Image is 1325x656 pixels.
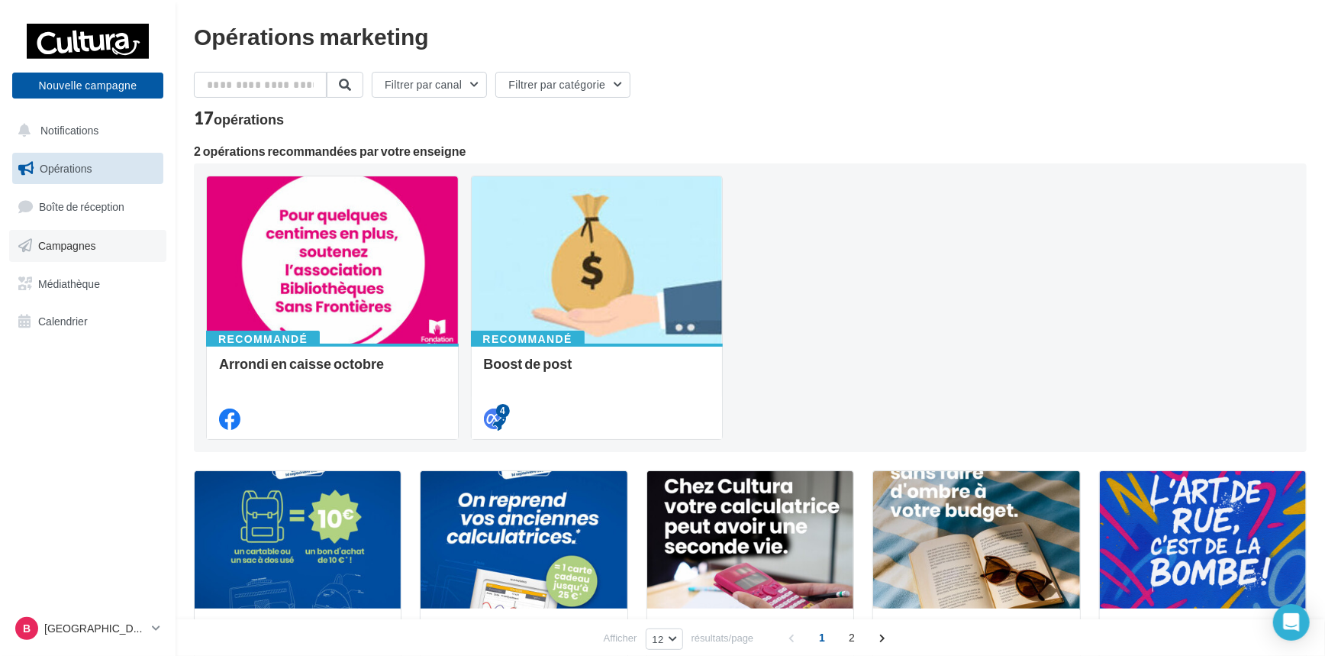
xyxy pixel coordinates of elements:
[219,356,446,386] div: Arrondi en caisse octobre
[38,315,88,328] span: Calendrier
[12,73,163,99] button: Nouvelle campagne
[23,621,31,636] span: B
[194,24,1307,47] div: Opérations marketing
[604,631,637,645] span: Afficher
[214,112,284,126] div: opérations
[810,625,834,650] span: 1
[484,356,711,386] div: Boost de post
[194,110,284,127] div: 17
[495,72,630,98] button: Filtrer par catégorie
[39,200,124,213] span: Boîte de réception
[9,268,166,300] a: Médiathèque
[206,331,320,347] div: Recommandé
[9,153,166,185] a: Opérations
[194,145,1307,157] div: 2 opérations recommandées par votre enseigne
[12,614,163,643] a: B [GEOGRAPHIC_DATA]
[40,124,98,137] span: Notifications
[9,190,166,223] a: Boîte de réception
[44,621,146,636] p: [GEOGRAPHIC_DATA]
[38,239,96,252] span: Campagnes
[496,404,510,418] div: 4
[40,162,92,175] span: Opérations
[9,305,166,338] a: Calendrier
[840,625,864,650] span: 2
[646,629,683,650] button: 12
[653,633,664,645] span: 12
[1273,604,1310,641] div: Open Intercom Messenger
[692,631,754,645] span: résultats/page
[9,115,160,147] button: Notifications
[38,276,100,289] span: Médiathèque
[372,72,487,98] button: Filtrer par canal
[9,230,166,262] a: Campagnes
[471,331,585,347] div: Recommandé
